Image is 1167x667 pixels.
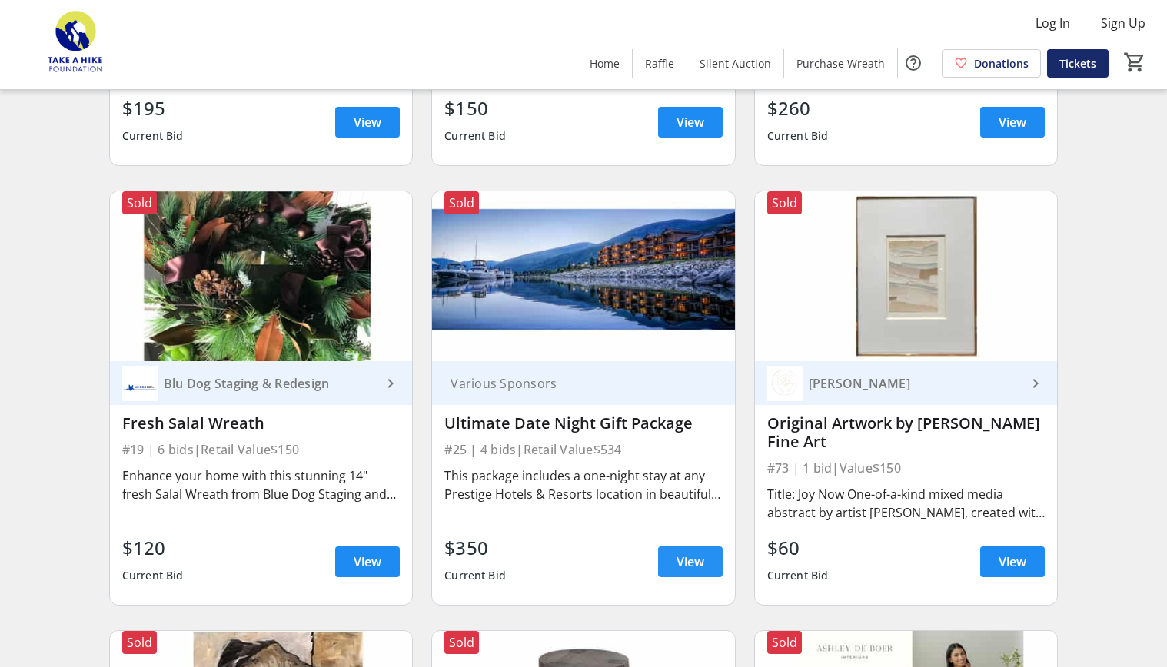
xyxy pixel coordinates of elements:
img: Ultimate Date Night Gift Package [432,191,734,361]
div: Original Artwork by [PERSON_NAME] Fine Art [767,414,1045,451]
img: Original Artwork by Jenna Jones Fine Art [755,191,1057,361]
div: Sold [767,631,802,654]
div: Current Bid [767,122,829,150]
div: $260 [767,95,829,122]
div: Current Bid [444,562,506,589]
div: $150 [444,95,506,122]
span: View [999,113,1026,131]
button: Cart [1121,48,1149,76]
span: Sign Up [1101,14,1145,32]
div: Various Sponsors [444,376,703,391]
a: Jenna Jones[PERSON_NAME] [755,361,1057,405]
div: Sold [767,191,802,214]
div: #25 | 4 bids | Retail Value $534 [444,439,722,460]
a: Blu Dog Staging & RedesignBlu Dog Staging & Redesign [110,361,412,405]
span: Log In [1036,14,1070,32]
a: View [335,546,400,577]
mat-icon: keyboard_arrow_right [1026,374,1045,393]
a: Purchase Wreath [784,49,897,78]
a: Donations [942,49,1041,78]
a: View [658,546,723,577]
div: Current Bid [122,562,184,589]
a: Raffle [633,49,687,78]
div: This package includes a one-night stay at any Prestige Hotels & Resorts location in beautiful [GE... [444,466,722,503]
span: View [677,553,704,571]
div: Sold [122,631,157,654]
div: Title: Joy Now One-of-a-kind mixed media abstract by artist [PERSON_NAME], created with stone pai... [767,485,1045,522]
div: Current Bid [767,562,829,589]
div: [PERSON_NAME] [803,376,1026,391]
span: Purchase Wreath [796,55,885,71]
span: Donations [974,55,1029,71]
div: Sold [444,191,479,214]
div: Sold [122,191,157,214]
div: #19 | 6 bids | Retail Value $150 [122,439,400,460]
a: View [980,107,1045,138]
div: $120 [122,534,184,562]
a: View [980,546,1045,577]
div: Ultimate Date Night Gift Package [444,414,722,433]
a: View [335,107,400,138]
span: Home [590,55,620,71]
div: Blu Dog Staging & Redesign [158,376,381,391]
img: Blu Dog Staging & Redesign [122,366,158,401]
span: View [677,113,704,131]
div: $350 [444,534,506,562]
a: Home [577,49,632,78]
span: Raffle [645,55,674,71]
button: Log In [1023,11,1082,35]
div: Current Bid [122,122,184,150]
div: $195 [122,95,184,122]
a: View [658,107,723,138]
div: Fresh Salal Wreath [122,414,400,433]
span: View [999,553,1026,571]
span: View [354,553,381,571]
div: Current Bid [444,122,506,150]
div: $60 [767,534,829,562]
span: View [354,113,381,131]
div: Enhance your home with this stunning 14" fresh Salal Wreath from Blue Dog Staging and Redesign, e... [122,466,400,503]
div: Sold [444,631,479,654]
a: Silent Auction [687,49,783,78]
div: #73 | 1 bid | Value $150 [767,457,1045,479]
a: Tickets [1047,49,1109,78]
img: Take a Hike Foundation's Logo [9,6,146,83]
mat-icon: keyboard_arrow_right [381,374,400,393]
button: Sign Up [1089,11,1158,35]
span: Tickets [1059,55,1096,71]
button: Help [898,48,929,78]
img: Jenna Jones [767,366,803,401]
img: Fresh Salal Wreath [110,191,412,361]
span: Silent Auction [700,55,771,71]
